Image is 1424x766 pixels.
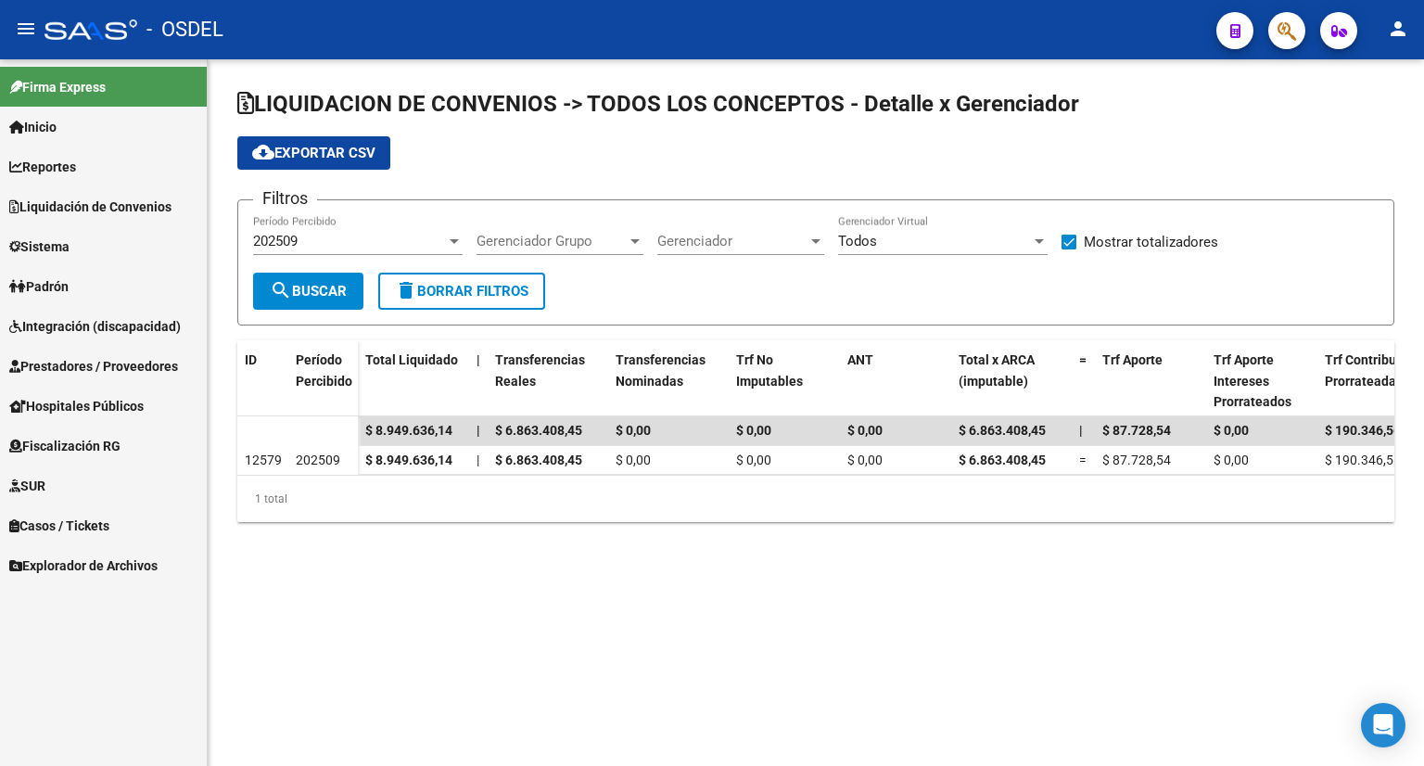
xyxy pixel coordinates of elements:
span: Liquidación de Convenios [9,197,172,217]
datatable-header-cell: = [1072,340,1095,422]
datatable-header-cell: | [469,340,488,422]
datatable-header-cell: Total Liquidado [358,340,469,422]
span: ANT [847,352,873,367]
button: Buscar [253,273,363,310]
span: $ 8.949.636,14 [365,423,452,438]
span: Todos [838,233,877,249]
span: $ 87.728,54 [1102,423,1171,438]
span: - OSDEL [146,9,223,50]
datatable-header-cell: ANT [840,340,951,422]
button: Borrar Filtros [378,273,545,310]
mat-icon: delete [395,279,417,301]
datatable-header-cell: Trf Aporte [1095,340,1206,422]
span: Borrar Filtros [395,283,528,300]
span: SUR [9,476,45,496]
span: = [1079,352,1087,367]
span: $ 8.949.636,14 [365,453,452,467]
mat-icon: menu [15,18,37,40]
span: Explorador de Archivos [9,555,158,576]
span: $ 87.728,54 [1102,453,1171,467]
mat-icon: search [270,279,292,301]
span: 202509 [296,453,340,467]
span: Integración (discapacidad) [9,316,181,337]
span: | [1079,423,1083,438]
span: $ 0,00 [616,453,651,467]
span: Total Liquidado [365,352,458,367]
datatable-header-cell: Transferencias Reales [488,340,608,422]
span: Trf No Imputables [736,352,803,389]
span: Hospitales Públicos [9,396,144,416]
span: Inicio [9,117,57,137]
span: $ 0,00 [847,453,883,467]
span: Reportes [9,157,76,177]
span: Trf Contribucion Prorrateada [1325,352,1421,389]
span: LIQUIDACION DE CONVENIOS -> TODOS LOS CONCEPTOS - Detalle x Gerenciador [237,91,1079,117]
datatable-header-cell: Trf Aporte Intereses Prorrateados [1206,340,1317,422]
span: $ 0,00 [1214,423,1249,438]
datatable-header-cell: ID [237,340,288,418]
span: | [477,352,480,367]
span: $ 6.863.408,45 [959,453,1046,467]
span: Gerenciador [657,233,807,249]
div: 1 total [237,476,1394,522]
span: Gerenciador Grupo [477,233,627,249]
span: 202509 [253,233,298,249]
span: Exportar CSV [252,145,375,161]
datatable-header-cell: Trf No Imputables [729,340,840,422]
mat-icon: person [1387,18,1409,40]
span: Casos / Tickets [9,516,109,536]
span: Trf Aporte [1102,352,1163,367]
span: Padrón [9,276,69,297]
button: Exportar CSV [237,136,390,170]
span: $ 6.863.408,45 [495,453,582,467]
datatable-header-cell: Transferencias Nominadas [608,340,729,422]
mat-icon: cloud_download [252,141,274,163]
span: $ 0,00 [1214,453,1249,467]
span: Fiscalización RG [9,436,121,456]
span: $ 0,00 [616,423,651,438]
span: Sistema [9,236,70,257]
span: Firma Express [9,77,106,97]
span: ID [245,352,257,367]
span: $ 0,00 [736,423,771,438]
span: Transferencias Nominadas [616,352,706,389]
h3: Filtros [253,185,317,211]
span: 12579 [245,453,282,467]
datatable-header-cell: Período Percibido [288,340,358,418]
div: Open Intercom Messenger [1361,703,1405,747]
span: Transferencias Reales [495,352,585,389]
span: Trf Aporte Intereses Prorrateados [1214,352,1291,410]
span: | [477,423,480,438]
span: Mostrar totalizadores [1084,231,1218,253]
span: Prestadores / Proveedores [9,356,178,377]
span: $ 0,00 [847,423,883,438]
span: $ 0,00 [736,453,771,467]
span: Buscar [270,283,347,300]
span: $ 6.863.408,45 [959,423,1046,438]
span: = [1079,453,1087,467]
span: $ 6.863.408,45 [495,423,582,438]
span: $ 190.346,56 [1325,453,1401,467]
span: | [477,453,479,467]
span: Período Percibido [296,352,352,389]
span: $ 190.346,56 [1325,423,1401,438]
span: Total x ARCA (imputable) [959,352,1035,389]
datatable-header-cell: Total x ARCA (imputable) [951,340,1072,422]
